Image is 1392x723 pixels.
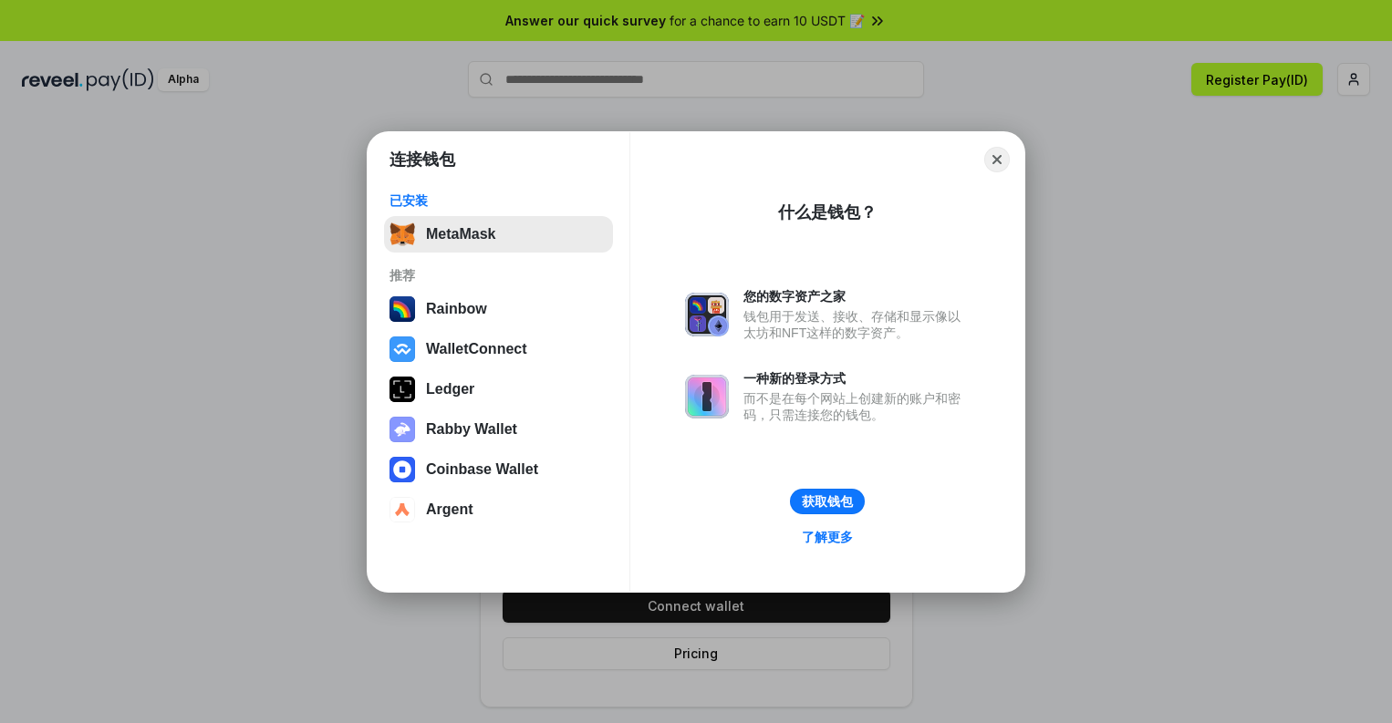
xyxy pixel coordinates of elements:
img: svg+xml,%3Csvg%20xmlns%3D%22http%3A%2F%2Fwww.w3.org%2F2000%2Fsvg%22%20width%3D%2228%22%20height%3... [390,377,415,402]
a: 了解更多 [791,525,864,549]
div: 获取钱包 [802,493,853,510]
div: Argent [426,501,473,518]
div: 已安装 [390,192,608,209]
div: Rainbow [426,301,487,317]
h1: 连接钱包 [390,149,455,170]
img: svg+xml,%3Csvg%20fill%3D%22none%22%20height%3D%2233%22%20viewBox%3D%220%200%2035%2033%22%20width%... [390,222,415,247]
div: Rabby Wallet [426,421,517,438]
button: Rabby Wallet [384,411,613,448]
img: svg+xml,%3Csvg%20xmlns%3D%22http%3A%2F%2Fwww.w3.org%2F2000%2Fsvg%22%20fill%3D%22none%22%20viewBox... [685,375,729,418]
div: 推荐 [390,267,608,284]
img: svg+xml,%3Csvg%20width%3D%2228%22%20height%3D%2228%22%20viewBox%3D%220%200%2028%2028%22%20fill%3D... [390,497,415,522]
div: 了解更多 [802,529,853,545]
button: Argent [384,491,613,528]
button: Close [984,147,1010,172]
button: 获取钱包 [790,489,865,514]
div: 您的数字资产之家 [743,288,970,305]
button: Rainbow [384,291,613,327]
div: 而不是在每个网站上创建新的账户和密码，只需连接您的钱包。 [743,390,970,423]
button: MetaMask [384,216,613,253]
div: 钱包用于发送、接收、存储和显示像以太坊和NFT这样的数字资产。 [743,308,970,341]
button: WalletConnect [384,331,613,367]
img: svg+xml,%3Csvg%20width%3D%2228%22%20height%3D%2228%22%20viewBox%3D%220%200%2028%2028%22%20fill%3D... [390,457,415,482]
div: Coinbase Wallet [426,461,538,478]
img: svg+xml,%3Csvg%20xmlns%3D%22http%3A%2F%2Fwww.w3.org%2F2000%2Fsvg%22%20fill%3D%22none%22%20viewBox... [685,293,729,336]
img: svg+xml,%3Csvg%20xmlns%3D%22http%3A%2F%2Fwww.w3.org%2F2000%2Fsvg%22%20fill%3D%22none%22%20viewBox... [390,417,415,442]
button: Ledger [384,371,613,408]
div: MetaMask [426,226,495,243]
img: svg+xml,%3Csvg%20width%3D%2228%22%20height%3D%2228%22%20viewBox%3D%220%200%2028%2028%22%20fill%3D... [390,336,415,362]
img: svg+xml,%3Csvg%20width%3D%22120%22%20height%3D%22120%22%20viewBox%3D%220%200%20120%20120%22%20fil... [390,296,415,322]
div: Ledger [426,381,474,398]
button: Coinbase Wallet [384,451,613,488]
div: 一种新的登录方式 [743,370,970,387]
div: 什么是钱包？ [778,201,877,223]
div: WalletConnect [426,341,527,357]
